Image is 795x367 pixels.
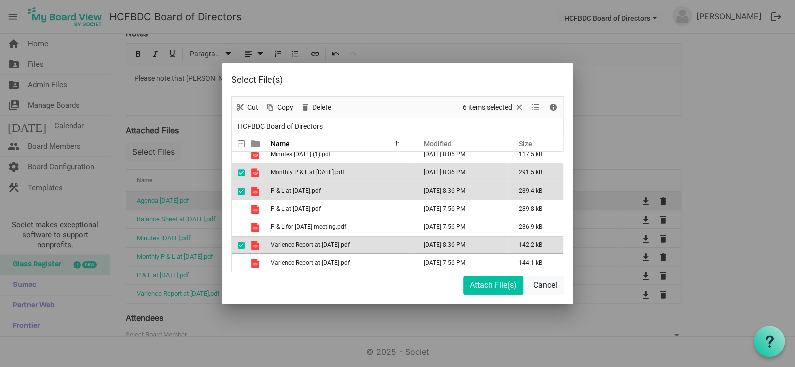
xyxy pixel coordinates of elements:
td: Varience Report at August 31, 2025.pdf is template cell column header Name [268,236,413,254]
td: 144.1 kB is template cell column header Size [508,254,563,272]
button: Delete [299,101,333,114]
td: September 18, 2025 8:36 PM column header Modified [413,181,508,200]
td: checkbox [232,254,245,272]
span: P & L at [DATE].pdf [271,205,321,212]
td: is template cell column header type [245,236,268,254]
span: Monthly P & L at [DATE].pdf [271,169,344,176]
td: August 21, 2025 7:56 PM column header Modified [413,254,508,272]
td: September 18, 2025 8:36 PM column header Modified [413,236,508,254]
td: August 21, 2025 7:56 PM column header Modified [413,218,508,236]
span: P & L at [DATE].pdf [271,187,321,194]
span: Cut [246,101,259,114]
div: Cut [232,97,262,118]
span: P & L for [DATE] meeting.pdf [271,223,346,230]
div: View [528,97,545,118]
td: P & L at July 30, 2025.pdf is template cell column header Name [268,200,413,218]
td: is template cell column header type [245,181,268,200]
td: checkbox [232,163,245,181]
td: 289.4 kB is template cell column header Size [508,181,563,200]
td: August 21, 2025 8:05 PM column header Modified [413,145,508,163]
td: is template cell column header type [245,145,268,163]
div: Select File(s) [231,72,497,87]
td: 291.5 kB is template cell column header Size [508,163,563,181]
button: Cancel [527,276,564,295]
td: August 21, 2025 7:56 PM column header Modified [413,200,508,218]
td: 142.2 kB is template cell column header Size [508,236,563,254]
span: Size [519,140,532,148]
span: 6 items selected [462,101,513,114]
td: checkbox [232,145,245,163]
span: Modified [424,140,452,148]
span: Delete [311,101,332,114]
td: 117.5 kB is template cell column header Size [508,145,563,163]
div: Copy [262,97,297,118]
td: is template cell column header type [245,254,268,272]
td: Monthly P & L at August 31, 2025.pdf is template cell column header Name [268,163,413,181]
td: September 18, 2025 8:36 PM column header Modified [413,163,508,181]
td: Varience Report at July 31, 2025.pdf is template cell column header Name [268,254,413,272]
td: P & L at August 31, 2025.pdf is template cell column header Name [268,181,413,200]
span: Name [271,140,290,148]
td: checkbox [232,181,245,200]
button: View dropdownbutton [530,101,542,114]
td: 289.8 kB is template cell column header Size [508,200,563,218]
div: Details [545,97,562,118]
td: checkbox [232,236,245,254]
td: is template cell column header type [245,163,268,181]
span: HCFBDC Board of Directors [236,120,325,133]
span: Varience Report at [DATE].pdf [271,259,350,266]
td: 286.9 kB is template cell column header Size [508,218,563,236]
span: Minutes [DATE] (1).pdf [271,151,331,158]
div: Clear selection [459,97,528,118]
td: checkbox [232,218,245,236]
td: is template cell column header type [245,200,268,218]
button: Details [547,101,560,114]
td: P & L for August 2025 meeting.pdf is template cell column header Name [268,218,413,236]
button: Copy [264,101,295,114]
button: Selection [461,101,526,114]
td: Minutes June 2025 (1).pdf is template cell column header Name [268,145,413,163]
button: Attach File(s) [463,276,523,295]
span: Varience Report at [DATE].pdf [271,241,350,248]
button: Cut [234,101,260,114]
td: checkbox [232,200,245,218]
td: is template cell column header type [245,218,268,236]
span: Copy [276,101,294,114]
div: Delete [297,97,335,118]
